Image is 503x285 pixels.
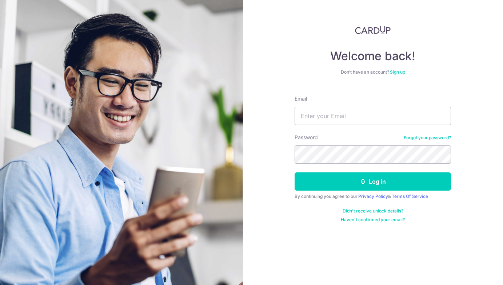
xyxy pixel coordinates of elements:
[390,69,405,75] a: Sign up
[404,135,451,141] a: Forgot your password?
[341,217,405,223] a: Haven't confirmed your email?
[295,49,451,63] h4: Welcome back!
[392,194,428,199] a: Terms Of Service
[295,95,307,102] label: Email
[343,208,403,214] a: Didn't receive unlock details?
[295,172,451,191] button: Log in
[295,107,451,125] input: Enter your Email
[295,194,451,199] div: By continuing you agree to our &
[295,134,318,141] label: Password
[358,194,388,199] a: Privacy Policy
[295,69,451,75] div: Don’t have an account?
[355,26,391,34] img: CardUp Logo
